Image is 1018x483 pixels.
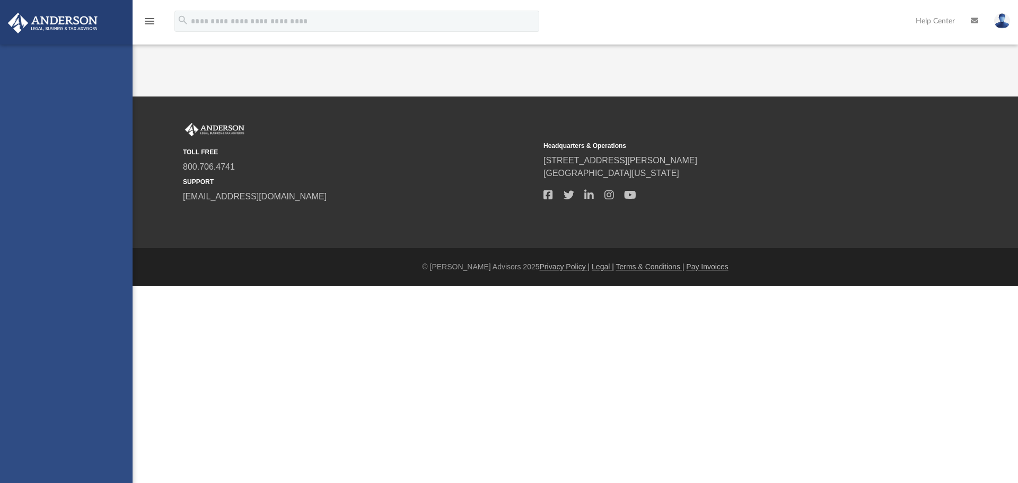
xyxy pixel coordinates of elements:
small: SUPPORT [183,177,536,187]
a: 800.706.4741 [183,162,235,171]
img: Anderson Advisors Platinum Portal [5,13,101,33]
small: Headquarters & Operations [543,141,897,151]
a: Legal | [592,262,614,271]
a: [STREET_ADDRESS][PERSON_NAME] [543,156,697,165]
a: Terms & Conditions | [616,262,684,271]
a: Privacy Policy | [540,262,590,271]
small: TOLL FREE [183,147,536,157]
a: [EMAIL_ADDRESS][DOMAIN_NAME] [183,192,327,201]
img: User Pic [994,13,1010,29]
img: Anderson Advisors Platinum Portal [183,123,247,137]
a: Pay Invoices [686,262,728,271]
i: menu [143,15,156,28]
i: search [177,14,189,26]
a: [GEOGRAPHIC_DATA][US_STATE] [543,169,679,178]
a: menu [143,20,156,28]
div: © [PERSON_NAME] Advisors 2025 [133,261,1018,273]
